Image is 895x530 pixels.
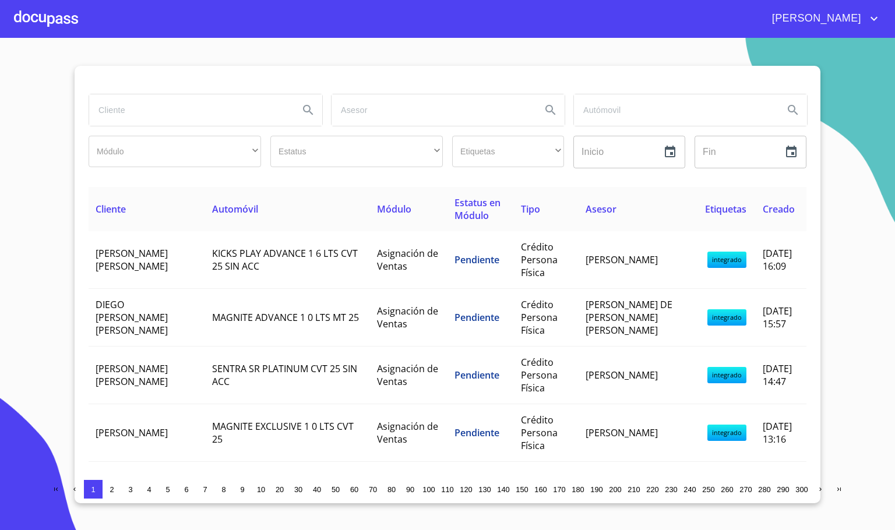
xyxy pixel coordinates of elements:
span: 1 [91,485,95,494]
button: 8 [214,480,233,499]
span: 100 [422,485,435,494]
span: 80 [387,485,396,494]
button: 230 [662,480,681,499]
button: 80 [382,480,401,499]
button: 260 [718,480,737,499]
button: 60 [345,480,364,499]
button: account of current user [763,9,881,28]
button: 170 [550,480,569,499]
span: Asignación de Ventas [377,420,438,446]
button: 4 [140,480,158,499]
span: Asignación de Ventas [377,247,438,273]
span: 240 [683,485,696,494]
span: Pendiente [454,369,499,381]
span: 8 [221,485,225,494]
button: 90 [401,480,420,499]
button: 180 [569,480,587,499]
span: 9 [240,485,244,494]
span: 120 [460,485,472,494]
span: Asignación de Ventas [377,362,438,388]
span: Etiquetas [705,203,746,215]
button: Search [294,96,322,124]
span: 130 [478,485,491,494]
button: 30 [289,480,308,499]
span: Crédito Persona Física [521,356,558,394]
span: 20 [276,485,284,494]
button: 210 [625,480,643,499]
span: integrado [707,425,746,441]
span: 60 [350,485,358,494]
span: 210 [628,485,640,494]
input: search [89,94,290,126]
span: [PERSON_NAME] [586,253,658,266]
button: 40 [308,480,326,499]
span: [DATE] 16:09 [763,247,792,273]
span: Pendiente [454,253,499,266]
span: 270 [739,485,752,494]
span: [PERSON_NAME] DE [PERSON_NAME] [PERSON_NAME] [586,298,672,337]
span: Crédito Persona Física [521,414,558,452]
span: Tipo [521,203,540,215]
span: 260 [721,485,733,494]
span: [PERSON_NAME] [PERSON_NAME] [96,247,168,273]
span: integrado [707,252,746,268]
div: ​ [452,136,564,167]
span: 230 [665,485,677,494]
span: 90 [406,485,414,494]
span: Estatus en Módulo [454,196,501,222]
button: 50 [326,480,345,499]
span: DIEGO [PERSON_NAME] [PERSON_NAME] [96,298,168,337]
span: 220 [646,485,658,494]
span: 140 [497,485,509,494]
button: 280 [755,480,774,499]
button: 150 [513,480,531,499]
span: Cliente [96,203,126,215]
span: 10 [257,485,265,494]
span: [PERSON_NAME] [586,426,658,439]
button: 140 [494,480,513,499]
input: search [574,94,774,126]
span: Automóvil [212,203,258,215]
div: ​ [89,136,261,167]
button: 20 [270,480,289,499]
button: 5 [158,480,177,499]
span: [DATE] 13:16 [763,420,792,446]
button: 10 [252,480,270,499]
span: Asesor [586,203,616,215]
button: 100 [420,480,438,499]
span: SENTRA SR PLATINUM CVT 25 SIN ACC [212,362,357,388]
button: Search [779,96,807,124]
span: MAGNITE ADVANCE 1 0 LTS MT 25 [212,311,359,324]
span: MAGNITE EXCLUSIVE 1 0 LTS CVT 25 [212,420,354,446]
button: 160 [531,480,550,499]
span: [DATE] 14:47 [763,362,792,388]
button: 110 [438,480,457,499]
span: 6 [184,485,188,494]
span: KICKS PLAY ADVANCE 1 6 LTS CVT 25 SIN ACC [212,247,358,273]
button: 7 [196,480,214,499]
span: 160 [534,485,547,494]
span: integrado [707,309,746,326]
button: 200 [606,480,625,499]
button: 2 [103,480,121,499]
button: 270 [737,480,755,499]
button: 130 [475,480,494,499]
span: 40 [313,485,321,494]
span: [PERSON_NAME] [96,426,168,439]
span: 3 [128,485,132,494]
button: 6 [177,480,196,499]
span: 110 [441,485,453,494]
span: 150 [516,485,528,494]
span: Pendiente [454,426,499,439]
input: search [332,94,532,126]
span: Crédito Persona Física [521,241,558,279]
span: [PERSON_NAME] [PERSON_NAME] [96,362,168,388]
span: 170 [553,485,565,494]
span: Asignación de Ventas [377,305,438,330]
span: 280 [758,485,770,494]
span: Módulo [377,203,411,215]
button: 120 [457,480,475,499]
span: Crédito Persona Física [521,298,558,337]
span: 70 [369,485,377,494]
span: integrado [707,367,746,383]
